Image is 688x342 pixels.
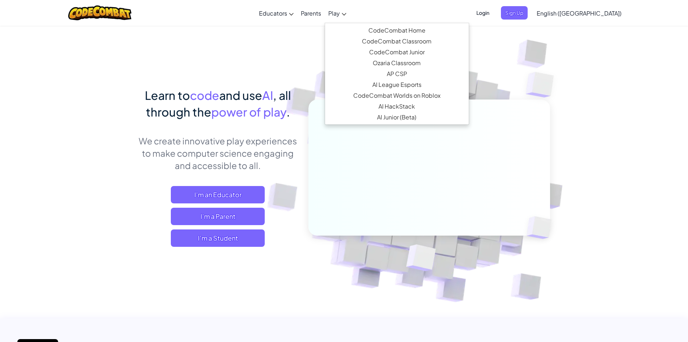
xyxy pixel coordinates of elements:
a: CodeCombat HomeWith access to all 530 levels and exclusive features like pets, premium only items... [325,25,469,36]
a: I'm an Educator [171,186,265,203]
a: AI HackStackThe first generative AI companion tool specifically crafted for those new to AI with ... [325,101,469,112]
span: power of play [211,105,286,119]
span: Learn to [145,88,190,102]
a: Ozaria ClassroomAn enchanting narrative coding adventure that establishes the fundamentals of com... [325,58,469,68]
span: and use [219,88,262,102]
a: AI Junior (Beta)Introduces multimodal generative AI in a simple and intuitive platform designed s... [325,112,469,123]
a: Play [325,3,350,23]
span: Play [328,9,340,17]
img: CodeCombat logo [68,5,131,20]
button: I'm a Student [171,229,265,247]
img: Overlap cubes [511,54,574,115]
a: CodeCombat Worlds on RobloxThis MMORPG teaches Lua coding and provides a real-world platform to c... [325,90,469,101]
a: CodeCombat Classroom [325,36,469,47]
img: Overlap cubes [514,201,568,254]
button: Login [472,6,494,20]
a: CodeCombat JuniorOur flagship K-5 curriculum features a progression of learning levels that teach... [325,47,469,58]
a: English ([GEOGRAPHIC_DATA]) [533,3,625,23]
span: Educators [259,9,287,17]
a: AI League EsportsAn epic competitive coding esports platform that encourages creative programming... [325,79,469,90]
span: English ([GEOGRAPHIC_DATA]) [537,9,622,17]
a: Parents [297,3,325,23]
p: We create innovative play experiences to make computer science engaging and accessible to all. [138,135,298,172]
button: Sign Up [501,6,528,20]
img: Overlap cubes [388,229,453,289]
span: code [190,88,219,102]
a: Educators [255,3,297,23]
a: AP CSPEndorsed by the College Board, our AP CSP curriculum provides game-based and turnkey tools ... [325,68,469,79]
span: . [286,105,290,119]
a: I'm a Parent [171,208,265,225]
span: AI [262,88,273,102]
